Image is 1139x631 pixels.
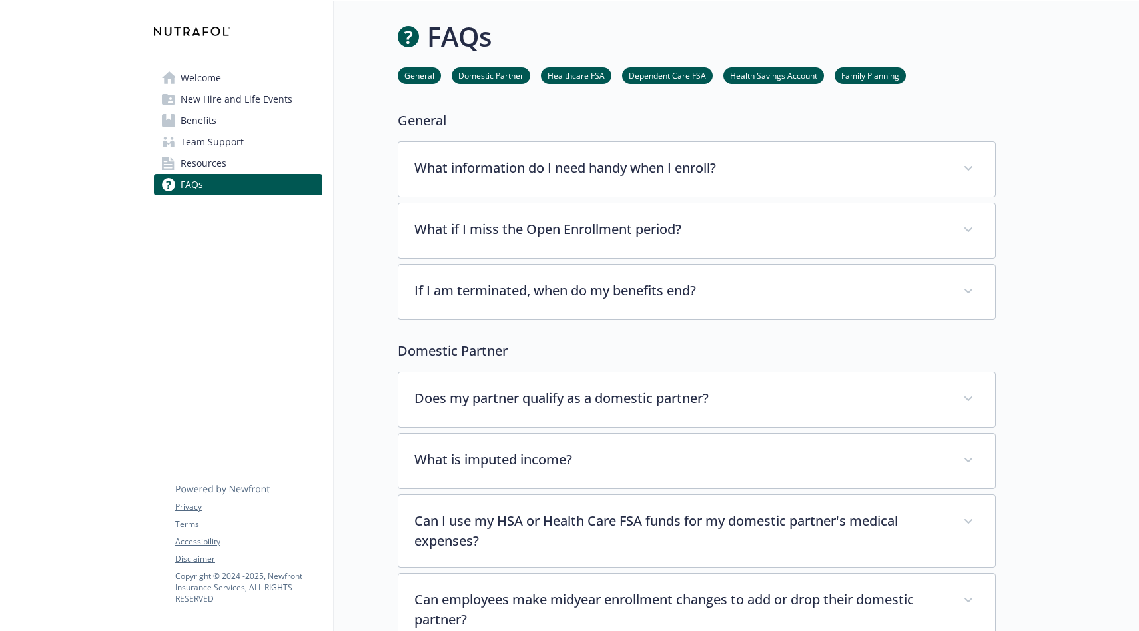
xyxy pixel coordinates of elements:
[181,89,292,110] span: New Hire and Life Events
[414,388,947,408] p: Does my partner qualify as a domestic partner?
[398,69,441,81] a: General
[181,153,226,174] span: Resources
[175,518,322,530] a: Terms
[175,570,322,604] p: Copyright © 2024 - 2025 , Newfront Insurance Services, ALL RIGHTS RESERVED
[175,553,322,565] a: Disclaimer
[398,341,996,361] p: Domestic Partner
[398,495,995,567] div: Can I use my HSA or Health Care FSA funds for my domestic partner's medical expenses?
[541,69,611,81] a: Healthcare FSA
[154,89,322,110] a: New Hire and Life Events
[154,67,322,89] a: Welcome
[622,69,713,81] a: Dependent Care FSA
[414,281,947,301] p: If I am terminated, when do my benefits end?
[154,110,322,131] a: Benefits
[452,69,530,81] a: Domestic Partner
[414,511,947,551] p: Can I use my HSA or Health Care FSA funds for my domestic partner's medical expenses?
[398,111,996,131] p: General
[398,265,995,319] div: If I am terminated, when do my benefits end?
[414,219,947,239] p: What if I miss the Open Enrollment period?
[835,69,906,81] a: Family Planning
[181,110,216,131] span: Benefits
[427,17,492,57] h1: FAQs
[175,501,322,513] a: Privacy
[175,536,322,548] a: Accessibility
[398,434,995,488] div: What is imputed income?
[414,450,947,470] p: What is imputed income?
[398,203,995,258] div: What if I miss the Open Enrollment period?
[154,174,322,195] a: FAQs
[181,67,221,89] span: Welcome
[414,158,947,178] p: What information do I need handy when I enroll?
[181,174,203,195] span: FAQs
[181,131,244,153] span: Team Support
[723,69,824,81] a: Health Savings Account
[398,142,995,197] div: What information do I need handy when I enroll?
[414,590,947,630] p: Can employees make midyear enrollment changes to add or drop their domestic partner?
[154,131,322,153] a: Team Support
[154,153,322,174] a: Resources
[398,372,995,427] div: Does my partner qualify as a domestic partner?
